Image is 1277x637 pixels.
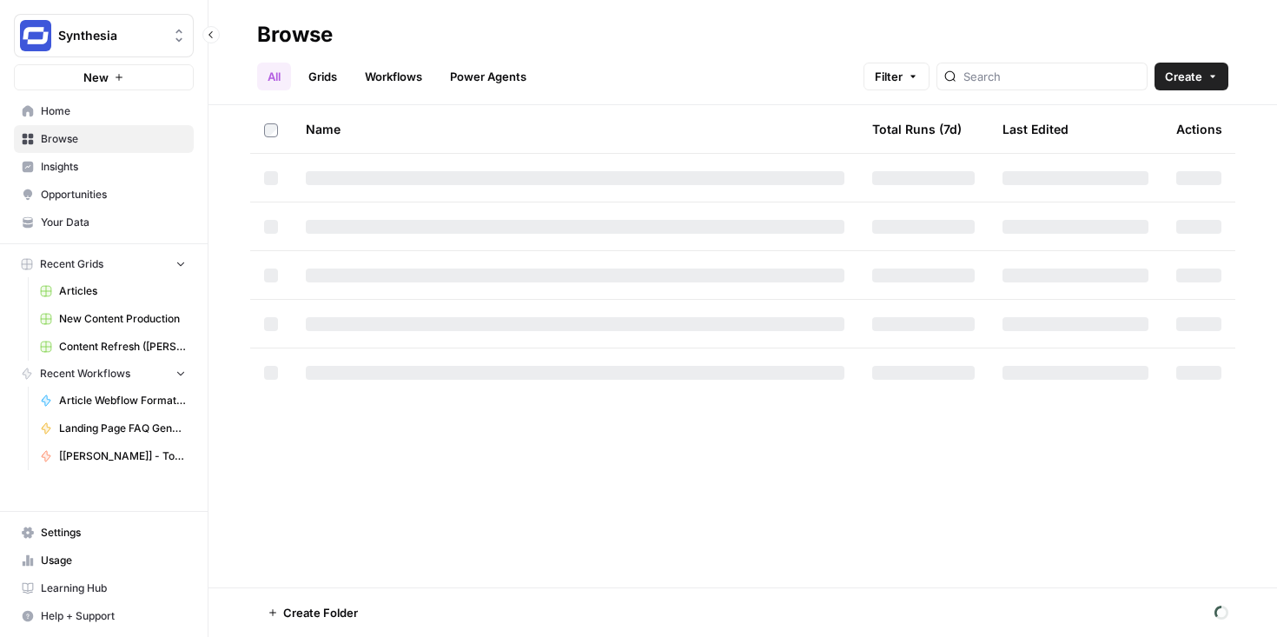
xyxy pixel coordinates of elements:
span: Synthesia [58,27,163,44]
button: Recent Grids [14,251,194,277]
a: Home [14,97,194,125]
a: Learning Hub [14,574,194,602]
div: Total Runs (7d) [872,105,962,153]
span: Recent Workflows [40,366,130,382]
a: Article Webflow Formatter [32,387,194,415]
div: Actions [1176,105,1222,153]
span: Create [1165,68,1202,85]
a: Opportunities [14,181,194,209]
span: Opportunities [41,187,186,202]
img: Synthesia Logo [20,20,51,51]
span: Help + Support [41,608,186,624]
a: Browse [14,125,194,153]
a: Workflows [354,63,433,90]
span: Articles [59,283,186,299]
span: New Content Production [59,311,186,327]
div: Name [306,105,844,153]
span: Article Webflow Formatter [59,393,186,408]
a: Landing Page FAQ Generator [32,415,194,442]
input: Search [963,68,1140,85]
a: Grids [298,63,347,90]
a: Usage [14,547,194,574]
button: Filter [863,63,930,90]
a: New Content Production [32,305,194,333]
span: [[PERSON_NAME]] - Tools & Features Pages Refreshe - [MAIN WORKFLOW] [59,448,186,464]
button: Create [1155,63,1228,90]
button: Help + Support [14,602,194,630]
span: Insights [41,159,186,175]
span: Usage [41,553,186,568]
div: Browse [257,21,333,49]
button: New [14,64,194,90]
span: Your Data [41,215,186,230]
a: Your Data [14,209,194,236]
button: Recent Workflows [14,361,194,387]
span: Create Folder [283,604,358,621]
span: Home [41,103,186,119]
button: Workspace: Synthesia [14,14,194,57]
span: Browse [41,131,186,147]
span: Content Refresh ([PERSON_NAME]) [59,339,186,355]
a: Power Agents [440,63,537,90]
span: Settings [41,525,186,541]
span: Recent Grids [40,256,103,272]
div: Last Edited [1002,105,1069,153]
a: All [257,63,291,90]
a: [[PERSON_NAME]] - Tools & Features Pages Refreshe - [MAIN WORKFLOW] [32,442,194,470]
span: Learning Hub [41,581,186,596]
span: New [83,69,109,86]
a: Content Refresh ([PERSON_NAME]) [32,333,194,361]
a: Settings [14,519,194,547]
button: Create Folder [257,599,368,627]
span: Filter [875,68,903,85]
a: Articles [32,277,194,305]
a: Insights [14,153,194,181]
span: Landing Page FAQ Generator [59,421,186,436]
